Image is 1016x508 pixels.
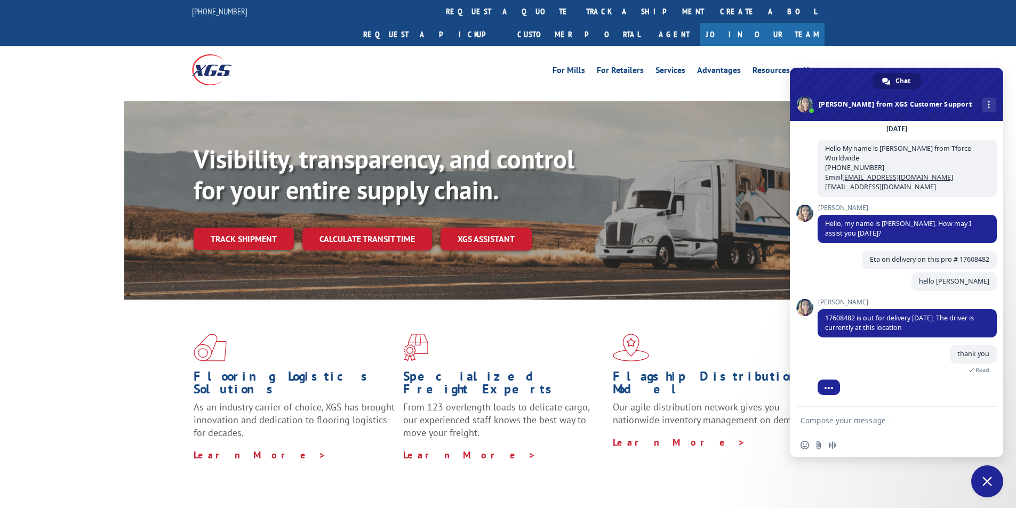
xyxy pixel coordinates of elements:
[194,334,227,361] img: xgs-icon-total-supply-chain-intelligence-red
[613,334,650,361] img: xgs-icon-flagship-distribution-model-red
[648,23,700,46] a: Agent
[194,401,395,439] span: As an industry carrier of choice, XGS has brought innovation and dedication to flooring logistics...
[895,73,910,89] span: Chat
[509,23,648,46] a: Customer Portal
[801,441,809,449] span: Insert an emoji
[194,228,294,250] a: Track shipment
[302,228,432,251] a: Calculate transit time
[403,334,428,361] img: xgs-icon-focused-on-flooring-red
[957,349,989,358] span: thank you
[825,219,971,238] span: Hello, my name is [PERSON_NAME]. How may I assist you [DATE]?
[697,66,741,78] a: Advantages
[553,66,585,78] a: For Mills
[801,416,969,425] textarea: Compose your message...
[919,277,989,286] span: hello [PERSON_NAME]
[194,370,395,401] h1: Flooring Logistics Solutions
[192,6,247,17] a: [PHONE_NUMBER]
[818,204,997,212] span: [PERSON_NAME]
[971,465,1003,497] div: Close chat
[818,299,997,306] span: [PERSON_NAME]
[613,370,814,401] h1: Flagship Distribution Model
[870,255,989,264] span: Eta on delivery on this pro # 17608482
[655,66,685,78] a: Services
[842,173,953,182] a: [EMAIL_ADDRESS][DOMAIN_NAME]
[886,126,907,132] div: [DATE]
[753,66,790,78] a: Resources
[873,73,921,89] div: Chat
[982,98,996,112] div: More channels
[597,66,644,78] a: For Retailers
[403,370,605,401] h1: Specialized Freight Experts
[613,436,746,448] a: Learn More >
[975,366,989,374] span: Read
[700,23,825,46] a: Join Our Team
[194,142,574,206] b: Visibility, transparency, and control for your entire supply chain.
[825,144,971,191] span: Hello My name is [PERSON_NAME] from Tforce Worldwide [PHONE_NUMBER] Email [EMAIL_ADDRESS][DOMAIN_...
[814,441,823,449] span: Send a file
[613,401,809,426] span: Our agile distribution network gives you nationwide inventory management on demand.
[194,449,326,461] a: Learn More >
[828,441,837,449] span: Audio message
[441,228,532,251] a: XGS ASSISTANT
[355,23,509,46] a: Request a pickup
[802,66,825,78] a: About
[403,449,536,461] a: Learn More >
[825,313,974,332] span: 17608482 is out for delivery [DATE]. The driver is currently at this location
[403,401,605,448] p: From 123 overlength loads to delicate cargo, our experienced staff knows the best way to move you...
